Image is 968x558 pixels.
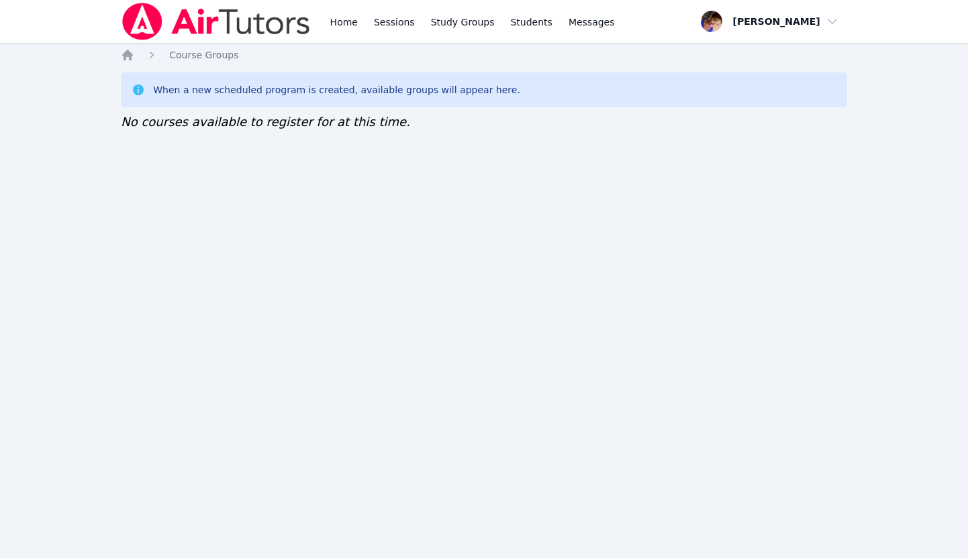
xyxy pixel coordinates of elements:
img: Air Tutors [121,3,311,40]
span: Messages [569,15,615,29]
nav: Breadcrumb [121,48,847,62]
span: No courses available to register for at this time. [121,115,410,129]
a: Course Groups [169,48,238,62]
span: Course Groups [169,50,238,60]
div: When a new scheduled program is created, available groups will appear here. [153,83,520,97]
